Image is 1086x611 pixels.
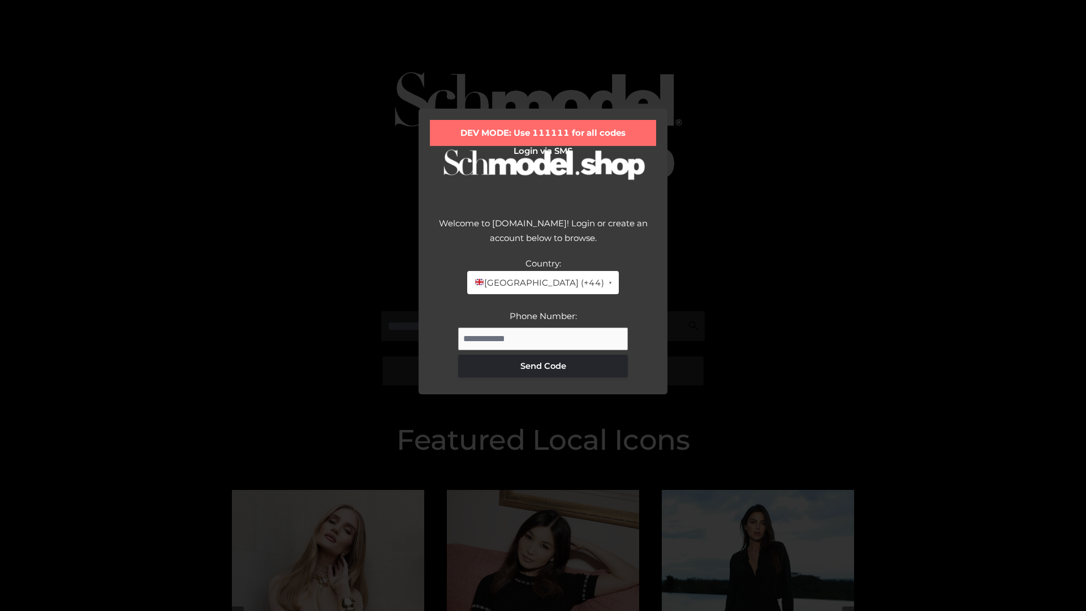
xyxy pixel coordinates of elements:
[430,146,656,156] h2: Login via SMS
[430,216,656,256] div: Welcome to [DOMAIN_NAME]! Login or create an account below to browse.
[474,276,604,290] span: [GEOGRAPHIC_DATA] (+44)
[430,120,656,146] div: DEV MODE: Use 111111 for all codes
[458,355,628,377] button: Send Code
[525,258,561,269] label: Country:
[475,278,484,286] img: 🇬🇧
[510,311,577,321] label: Phone Number:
